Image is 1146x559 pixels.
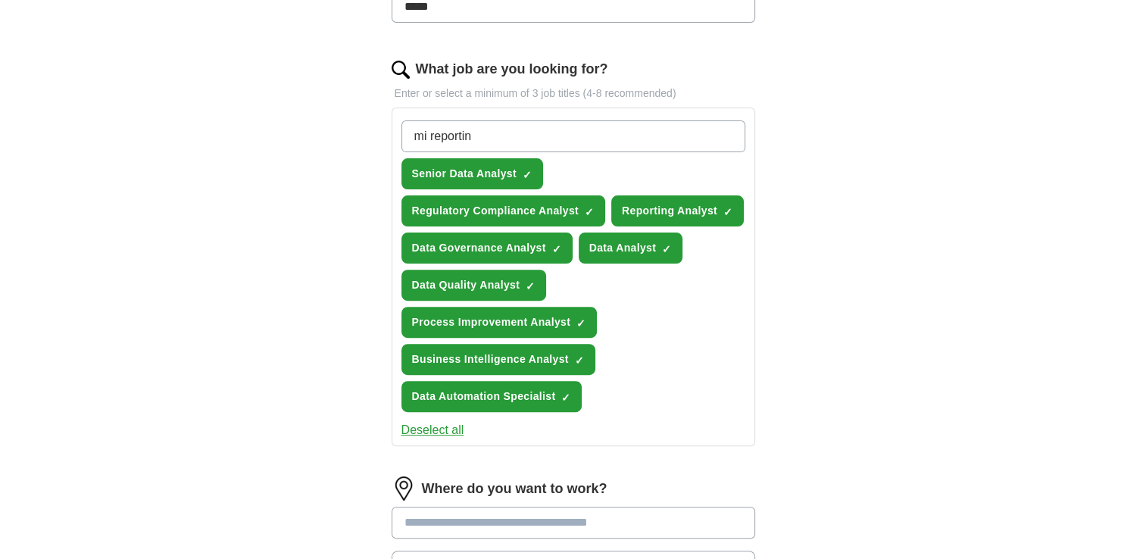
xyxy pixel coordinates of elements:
span: Business Intelligence Analyst [412,351,569,367]
span: Data Analyst [589,240,657,256]
button: Senior Data Analyst✓ [401,158,543,189]
span: ✓ [523,169,532,181]
button: Data Governance Analyst✓ [401,233,573,264]
button: Data Analyst✓ [579,233,683,264]
span: ✓ [561,392,570,404]
span: ✓ [585,206,594,218]
button: Process Improvement Analyst✓ [401,307,598,338]
span: ✓ [575,354,584,367]
img: search.png [392,61,410,79]
span: ✓ [576,317,585,329]
span: ✓ [526,280,535,292]
button: Deselect all [401,421,464,439]
span: Data Quality Analyst [412,277,520,293]
button: Reporting Analyst✓ [611,195,744,226]
label: Where do you want to work? [422,479,607,499]
img: location.png [392,476,416,501]
span: Data Governance Analyst [412,240,546,256]
button: Regulatory Compliance Analyst✓ [401,195,605,226]
span: Senior Data Analyst [412,166,517,182]
span: ✓ [723,206,732,218]
label: What job are you looking for? [416,59,608,80]
button: Data Automation Specialist✓ [401,381,582,412]
button: Data Quality Analyst✓ [401,270,547,301]
input: Type a job title and press enter [401,120,745,152]
button: Business Intelligence Analyst✓ [401,344,595,375]
span: Reporting Analyst [622,203,717,219]
span: Regulatory Compliance Analyst [412,203,579,219]
span: Data Automation Specialist [412,389,556,404]
span: Process Improvement Analyst [412,314,571,330]
span: ✓ [662,243,671,255]
span: ✓ [552,243,561,255]
p: Enter or select a minimum of 3 job titles (4-8 recommended) [392,86,755,101]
